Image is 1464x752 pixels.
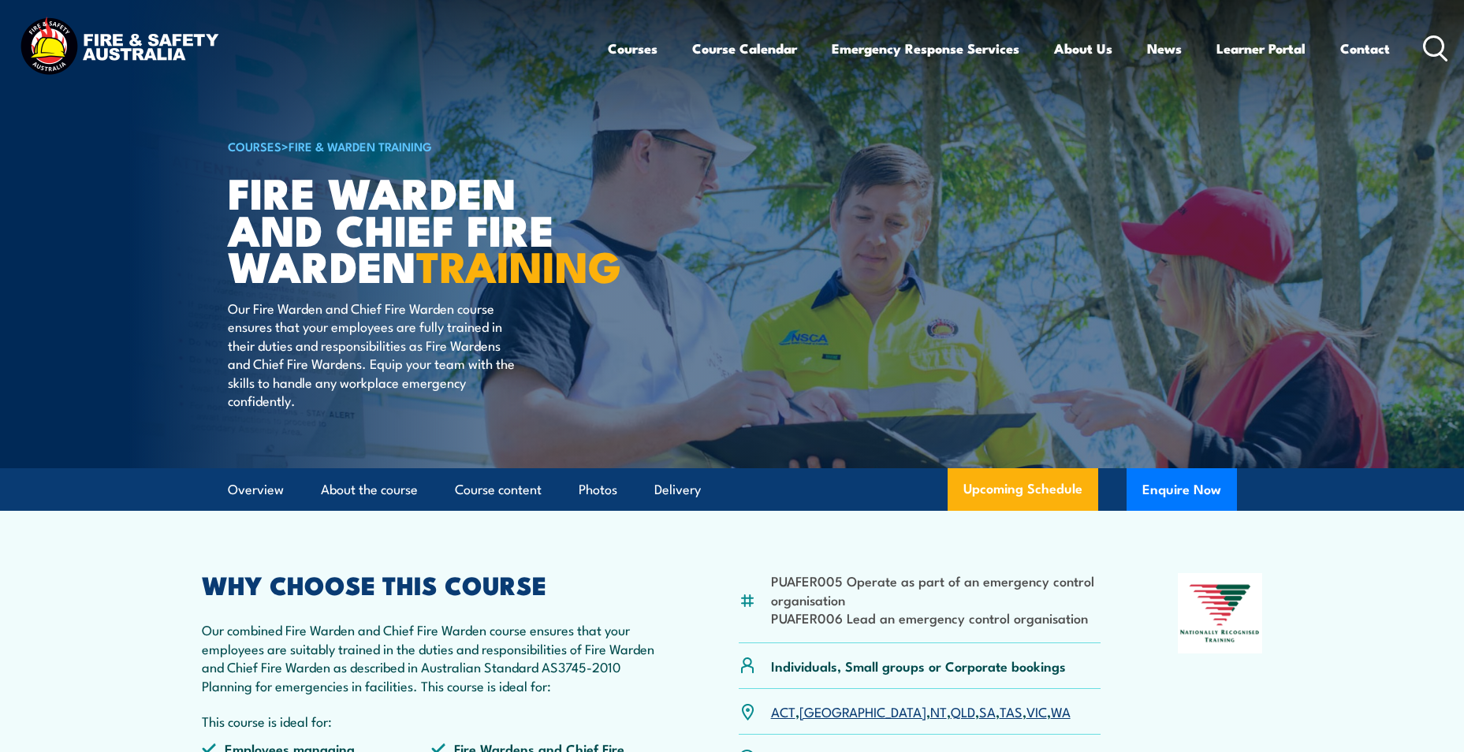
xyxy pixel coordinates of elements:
p: Our combined Fire Warden and Chief Fire Warden course ensures that your employees are suitably tr... [202,620,662,694]
a: Learner Portal [1216,28,1306,69]
a: Delivery [654,469,701,511]
p: This course is ideal for: [202,712,662,730]
a: Fire & Warden Training [289,137,432,154]
h6: > [228,136,617,155]
li: PUAFER005 Operate as part of an emergency control organisation [771,571,1101,609]
a: SA [979,702,996,720]
a: Overview [228,469,284,511]
img: Nationally Recognised Training logo. [1178,573,1263,653]
li: PUAFER006 Lead an emergency control organisation [771,609,1101,627]
strong: TRAINING [416,232,621,297]
a: [GEOGRAPHIC_DATA] [799,702,926,720]
a: Upcoming Schedule [948,468,1098,511]
a: NT [930,702,947,720]
a: About Us [1054,28,1112,69]
a: Course content [455,469,542,511]
a: ACT [771,702,795,720]
a: TAS [1000,702,1023,720]
p: Our Fire Warden and Chief Fire Warden course ensures that your employees are fully trained in the... [228,299,516,409]
a: Course Calendar [692,28,797,69]
a: WA [1051,702,1071,720]
h2: WHY CHOOSE THIS COURSE [202,573,662,595]
a: VIC [1026,702,1047,720]
a: Emergency Response Services [832,28,1019,69]
a: News [1147,28,1182,69]
a: COURSES [228,137,281,154]
a: Courses [608,28,657,69]
button: Enquire Now [1127,468,1237,511]
a: About the course [321,469,418,511]
p: Individuals, Small groups or Corporate bookings [771,657,1066,675]
p: , , , , , , , [771,702,1071,720]
a: Contact [1340,28,1390,69]
a: QLD [951,702,975,720]
a: Photos [579,469,617,511]
h1: Fire Warden and Chief Fire Warden [228,173,617,284]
